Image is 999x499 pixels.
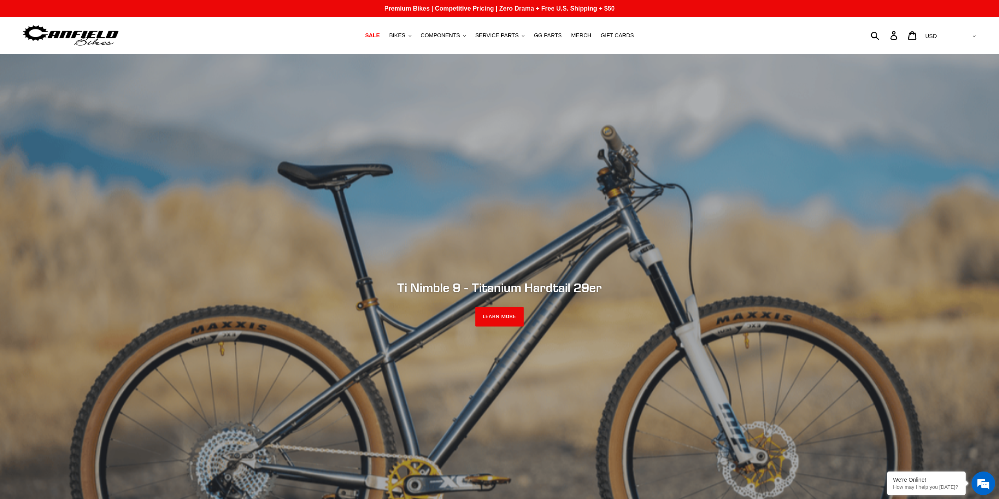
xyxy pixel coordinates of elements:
span: GIFT CARDS [601,32,634,39]
a: GG PARTS [530,30,566,41]
span: SERVICE PARTS [475,32,519,39]
span: SALE [365,32,380,39]
span: MERCH [571,32,591,39]
a: MERCH [567,30,595,41]
span: BIKES [389,32,405,39]
input: Search [875,27,895,44]
a: GIFT CARDS [597,30,638,41]
div: We're Online! [893,477,960,483]
button: SERVICE PARTS [471,30,528,41]
button: BIKES [385,30,415,41]
a: LEARN MORE [475,307,524,327]
img: Canfield Bikes [22,23,120,48]
p: How may I help you today? [893,484,960,490]
span: GG PARTS [534,32,562,39]
button: COMPONENTS [417,30,470,41]
a: SALE [361,30,384,41]
h2: Ti Nimble 9 - Titanium Hardtail 29er [286,280,714,295]
span: COMPONENTS [421,32,460,39]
